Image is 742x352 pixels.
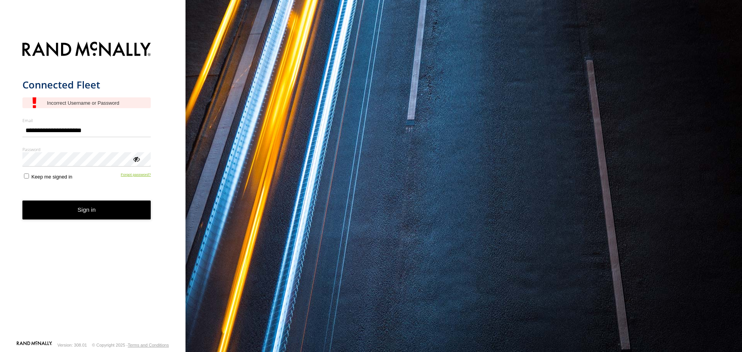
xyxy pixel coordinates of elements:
[121,172,151,180] a: Forgot password?
[17,341,52,349] a: Visit our Website
[24,173,29,179] input: Keep me signed in
[31,174,72,180] span: Keep me signed in
[22,37,163,340] form: main
[22,78,151,91] h1: Connected Fleet
[22,201,151,219] button: Sign in
[22,40,151,60] img: Rand McNally
[92,343,169,347] div: © Copyright 2025 -
[22,146,151,152] label: Password
[58,343,87,347] div: Version: 308.01
[132,155,140,163] div: ViewPassword
[22,117,151,123] label: Email
[128,343,169,347] a: Terms and Conditions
